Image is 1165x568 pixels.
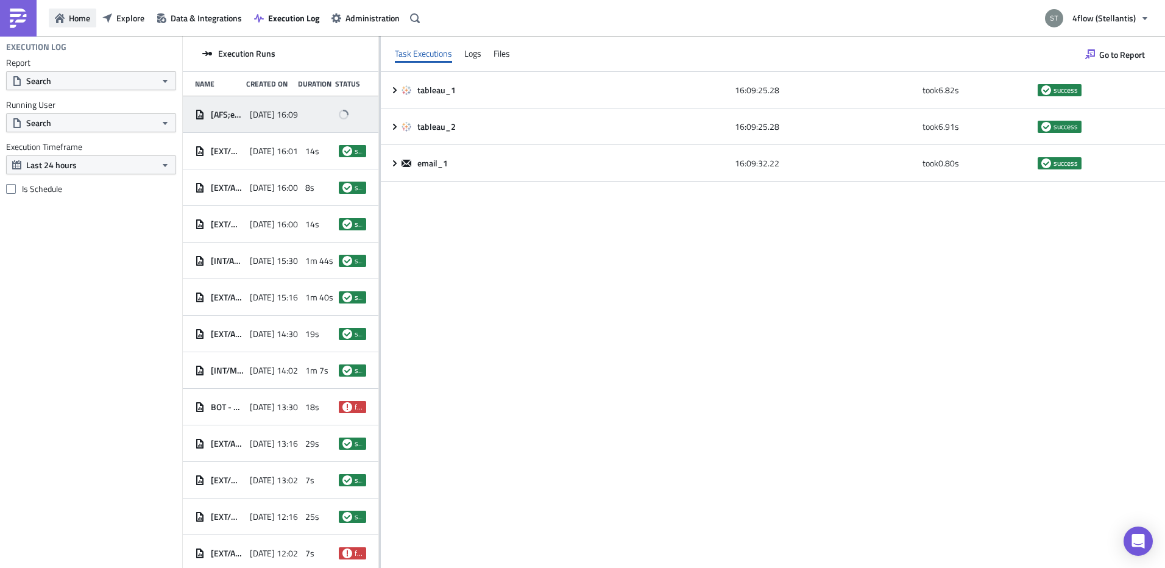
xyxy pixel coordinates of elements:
[325,9,406,27] a: Administration
[250,402,298,413] span: [DATE] 13:30
[342,146,352,156] span: success
[355,256,363,266] span: success
[246,79,291,88] div: Created On
[96,9,150,27] button: Explore
[248,9,325,27] a: Execution Log
[305,292,333,303] span: 1m 40s
[1053,85,1078,95] span: success
[305,255,333,266] span: 1m 44s
[342,293,352,302] span: success
[195,79,240,88] div: Name
[1041,158,1051,168] span: success
[417,121,458,132] span: tableau_2
[250,365,298,376] span: [DATE] 14:02
[355,402,363,412] span: failed
[211,438,244,449] span: [EXT/AFS/j.muzik] Load List Daily 13:15 - Escalation 3
[735,79,916,101] div: 16:09:25.28
[116,12,144,24] span: Explore
[49,9,96,27] button: Home
[211,511,244,522] span: [EXT/MAN/Daily/Kragujevac] - Missing pickup KPI
[342,219,352,229] span: success
[355,329,363,339] span: success
[417,158,450,169] span: email_1
[6,57,176,68] label: Report
[211,146,244,157] span: [EXT/MAN/Daily/Kragujevac] - Not collected loads 16h
[342,402,352,412] span: failed
[355,366,363,375] span: success
[922,79,1032,101] div: took 6.82 s
[1041,85,1051,95] span: success
[342,329,352,339] span: success
[211,255,244,266] span: [INT/AFS/m.smil] Balancing check report
[342,183,352,193] span: success
[305,182,314,193] span: 8s
[211,402,244,413] span: BOT - EMS-iTMS delays /Afternoon
[250,548,298,559] span: [DATE] 12:02
[6,155,176,174] button: Last 24 hours
[305,475,314,486] span: 7s
[1044,8,1064,29] img: Avatar
[355,475,363,485] span: success
[1053,122,1078,132] span: success
[305,146,319,157] span: 14s
[26,74,51,87] span: Search
[305,548,314,559] span: 7s
[1124,527,1153,556] div: Open Intercom Messenger
[355,512,363,522] span: success
[211,475,244,486] span: [EXT/MAN/[PERSON_NAME]] Trnava - in&outbound plate numbers 13:00
[464,44,481,63] div: Logs
[6,141,176,152] label: Execution Timeframe
[250,109,298,120] span: [DATE] 16:09
[355,439,363,449] span: success
[494,44,510,63] div: Files
[250,438,298,449] span: [DATE] 13:16
[355,293,363,302] span: success
[342,439,352,449] span: success
[342,512,352,522] span: success
[250,146,298,157] span: [DATE] 16:01
[355,548,363,558] span: failed
[6,41,66,52] h4: Execution Log
[355,146,363,156] span: success
[305,511,319,522] span: 25s
[211,182,244,193] span: [EXT/AFS/[PERSON_NAME]] [DATE] ADR pickups
[211,548,244,559] span: [EXT/AFS/[PERSON_NAME]] Additional Return TOs Rivalta
[1053,158,1078,168] span: success
[342,256,352,266] span: success
[1038,5,1156,32] button: 4flow (Stellantis)
[69,12,90,24] span: Home
[211,109,244,120] span: [AFS;ext;[PERSON_NAME]] - Stellantis AFS Carrier Compliance Data DHL
[342,475,352,485] span: success
[1072,12,1136,24] span: 4flow (Stellantis)
[342,548,352,558] span: failed
[305,438,319,449] span: 29s
[335,79,361,88] div: Status
[6,71,176,90] button: Search
[6,99,176,110] label: Running User
[355,183,363,193] span: success
[305,219,319,230] span: 14s
[171,12,242,24] span: Data & Integrations
[355,219,363,229] span: success
[250,328,298,339] span: [DATE] 14:30
[218,48,275,59] span: Execution Runs
[342,366,352,375] span: success
[1041,122,1051,132] span: success
[922,152,1032,174] div: took 0.80 s
[250,511,298,522] span: [DATE] 12:16
[211,219,244,230] span: [EXT/MAN/[PERSON_NAME]] Status collected not set
[211,328,244,339] span: [EXT/AFS/[PERSON_NAME]] Prio Loads Daily Summary 14:30
[305,365,328,376] span: 1m 7s
[922,116,1032,138] div: took 6.91 s
[250,219,298,230] span: [DATE] 16:00
[211,292,244,303] span: [EXT/AFS/j.muzik] Load List Daily 15:15 - Escalation 4
[395,44,452,63] div: Task Executions
[735,152,916,174] div: 16:09:32.22
[150,9,248,27] button: Data & Integrations
[9,9,28,28] img: PushMetrics
[298,79,329,88] div: Duration
[1099,48,1145,61] span: Go to Report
